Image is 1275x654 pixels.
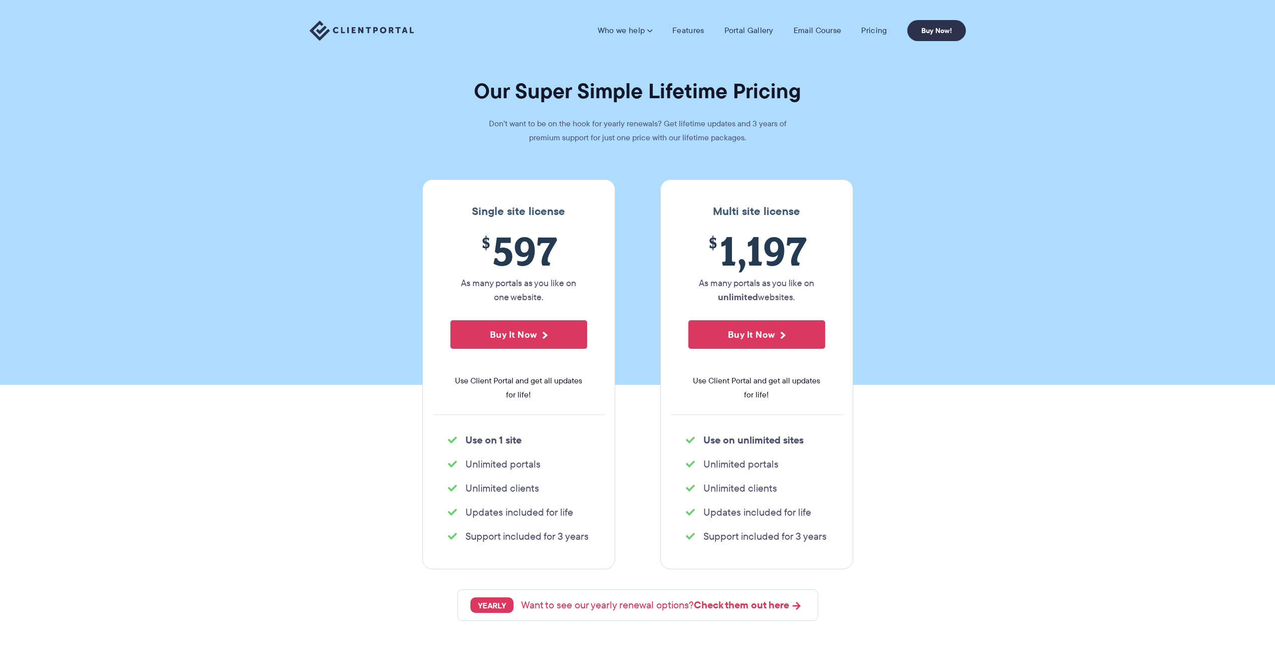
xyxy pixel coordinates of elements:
p: Don’t want to be on the hook for yearly renewals? Get lifetime updates and 3 years of premium sup... [487,117,788,145]
p: Want to see our yearly renewal options? [514,599,802,611]
button: Buy It Now [688,320,825,349]
li: Support included for 3 years [448,529,590,543]
a: Who we help [598,26,652,36]
a: Buy Now! [907,20,966,41]
li: Unlimited portals [686,457,828,471]
li: Unlimited clients [448,481,590,495]
li: Unlimited portals [448,457,590,471]
li: Support included for 3 years [686,529,828,543]
a: Check them out here [694,599,802,611]
strong: unlimited [718,290,758,304]
a: Features [672,26,704,36]
button: Buy It Now [450,320,587,349]
a: Email Course [794,26,842,36]
li: Unlimited clients [686,481,828,495]
span: Use Client Portal and get all updates for life! [450,374,587,402]
strong: Use on unlimited sites [703,432,804,448]
span: YEARLY [470,597,514,613]
li: Updates included for life [686,505,828,519]
h3: Single site license [433,205,605,218]
span: 597 [450,228,587,274]
h3: Multi site license [671,205,843,218]
strong: Use on 1 site [465,432,522,448]
span: Use Client Portal and get all updates for life! [688,374,825,402]
a: Portal Gallery [724,26,774,36]
p: As many portals as you like on websites. [688,276,825,304]
span: 1,197 [688,228,825,274]
p: As many portals as you like on one website. [450,276,587,304]
a: Pricing [861,26,887,36]
li: Updates included for life [448,505,590,519]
